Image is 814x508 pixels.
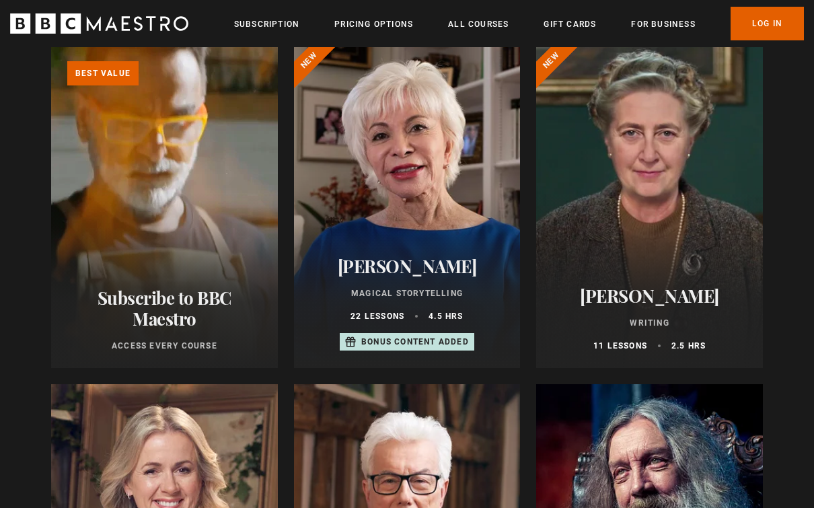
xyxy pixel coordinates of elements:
a: [PERSON_NAME] Magical Storytelling 22 lessons 4.5 hrs Bonus content added New [294,46,521,369]
a: Gift Cards [544,17,596,31]
a: Pricing Options [334,17,413,31]
svg: BBC Maestro [10,13,188,34]
p: 11 lessons [593,340,647,353]
p: 4.5 hrs [429,311,463,323]
p: 22 lessons [350,311,404,323]
p: 2.5 hrs [671,340,706,353]
p: Bonus content added [361,336,469,349]
a: Log In [731,7,804,40]
a: Subscription [234,17,299,31]
a: For business [631,17,695,31]
h2: [PERSON_NAME] [310,256,505,277]
h2: [PERSON_NAME] [552,286,747,307]
p: Best value [67,62,139,86]
a: [PERSON_NAME] Writing 11 lessons 2.5 hrs New [536,46,763,369]
a: All Courses [448,17,509,31]
nav: Primary [234,7,804,40]
p: Magical Storytelling [310,288,505,300]
p: Writing [552,318,747,330]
